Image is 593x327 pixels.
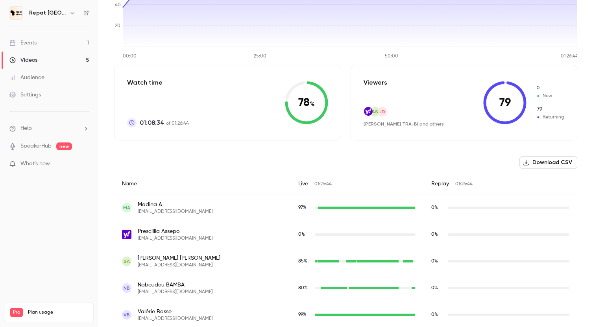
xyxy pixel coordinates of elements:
span: Live watch time [298,285,311,292]
span: MA [123,204,130,211]
span: Returning [536,114,564,121]
h6: Repat [GEOGRAPHIC_DATA] [29,9,66,17]
div: madinaadjagbe@gmail.com [114,194,577,222]
img: Repat Africa [10,7,22,19]
span: 0 % [431,259,438,264]
span: Pro [10,308,23,317]
div: Name [114,174,290,194]
span: [EMAIL_ADDRESS][DOMAIN_NAME] [138,316,212,322]
span: Live watch time [298,311,311,318]
div: Live [290,174,423,194]
span: 0 % [431,205,438,210]
span: 01:26:44 [314,182,332,187]
span: Prescillia Assepo [138,227,212,235]
span: 0 % [298,232,305,237]
span: Valérie Basse [138,308,212,316]
img: yahoo.fr [364,107,373,116]
button: Download CSV [519,156,577,169]
span: 01:26:44 [455,182,473,187]
span: Madina A [138,201,212,209]
a: and others [419,122,444,127]
div: aurelie.sanchez04@gmail.com [114,248,577,275]
span: Returning [536,106,564,113]
span: Live watch time [298,231,311,238]
span: Naboudou BAMBA [138,281,212,289]
span: 85 % [298,259,307,264]
tspan: 20 [115,24,120,28]
span: new [56,142,72,150]
div: Events [9,39,37,47]
p: Watch time [127,78,189,87]
img: yahoo.fr [122,230,131,239]
div: Audience [9,74,44,81]
span: [PERSON_NAME] [PERSON_NAME] [138,254,220,262]
span: Replay watch time [431,311,444,318]
span: Help [20,124,32,133]
span: Replay watch time [431,285,444,292]
span: [EMAIL_ADDRESS][DOMAIN_NAME] [138,235,212,242]
span: [PERSON_NAME] TRA-BI [364,121,418,127]
span: NB [124,285,130,292]
span: VB [124,311,130,318]
span: Live watch time [298,204,311,211]
a: SpeakerHub [20,142,52,150]
span: AS [372,108,378,115]
div: Replay [423,174,578,194]
tspan: 50:00 [385,54,398,59]
span: 0 % [431,312,438,317]
tspan: 40 [115,3,121,7]
tspan: 25:00 [254,54,266,59]
span: [EMAIL_ADDRESS][DOMAIN_NAME] [138,262,220,268]
iframe: Noticeable Trigger [79,161,89,168]
span: Plan usage [28,309,89,316]
span: UD [379,108,385,115]
div: a.prescillia@yahoo.fr [114,221,577,248]
span: Replay watch time [431,231,444,238]
span: Replay watch time [431,204,444,211]
span: 99 % [298,312,307,317]
span: 80 % [298,286,308,290]
li: help-dropdown-opener [9,124,89,133]
span: [EMAIL_ADDRESS][DOMAIN_NAME] [138,289,212,295]
span: [EMAIL_ADDRESS][DOMAIN_NAME] [138,209,212,215]
span: Replay watch time [431,258,444,265]
span: Live watch time [298,258,311,265]
span: New [536,92,564,100]
span: 0 % [431,232,438,237]
div: bamba87@hotmail.fr [114,275,577,301]
p: of 01:26:44 [140,118,189,127]
span: SA [124,258,130,265]
span: 0 % [431,286,438,290]
tspan: 00:00 [123,54,137,59]
div: Settings [9,91,41,99]
tspan: 01:26:44 [561,54,578,59]
div: Videos [9,56,37,64]
span: 97 % [298,205,307,210]
span: What's new [20,160,50,168]
p: Viewers [364,78,387,87]
span: New [536,85,564,92]
div: , [364,121,444,127]
span: 01:08:34 [140,118,164,127]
